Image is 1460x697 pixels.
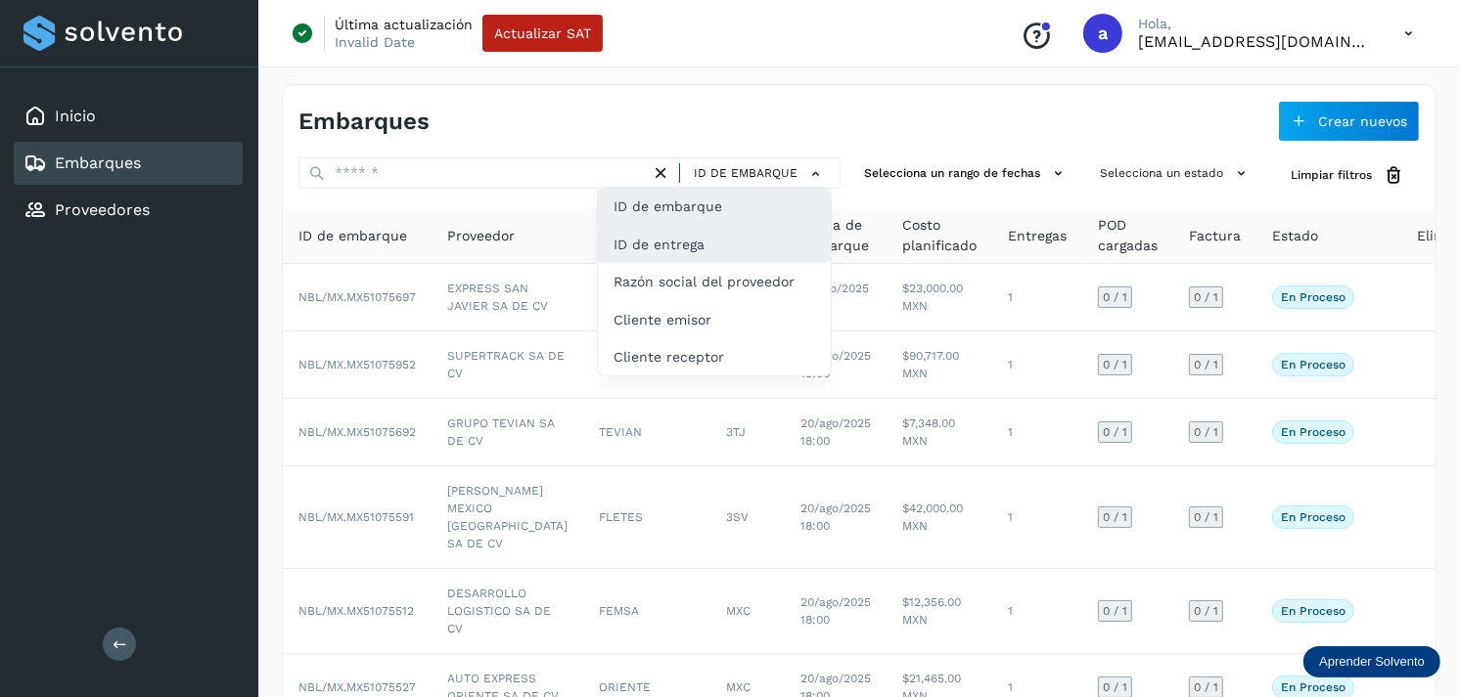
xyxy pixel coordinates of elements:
[14,95,243,138] div: Inicio
[1319,654,1425,670] p: Aprender Solvento
[14,142,243,185] div: Embarques
[14,189,243,232] div: Proveedores
[55,200,150,219] a: Proveedores
[598,188,831,225] div: ID de embarque
[55,107,96,125] a: Inicio
[55,153,141,172] a: Embarques
[1303,646,1440,677] div: Aprender Solvento
[335,33,415,51] p: Invalid Date
[598,263,831,300] div: Razón social del proveedor
[1138,32,1373,51] p: alejperez@niagarawater.com
[598,226,831,263] div: ID de entrega
[335,16,473,33] p: Última actualización
[598,301,831,338] div: Cliente emisor
[1138,16,1373,32] p: Hola,
[482,15,603,52] button: Actualizar SAT
[598,338,831,375] div: Cliente receptor
[494,26,591,40] span: Actualizar SAT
